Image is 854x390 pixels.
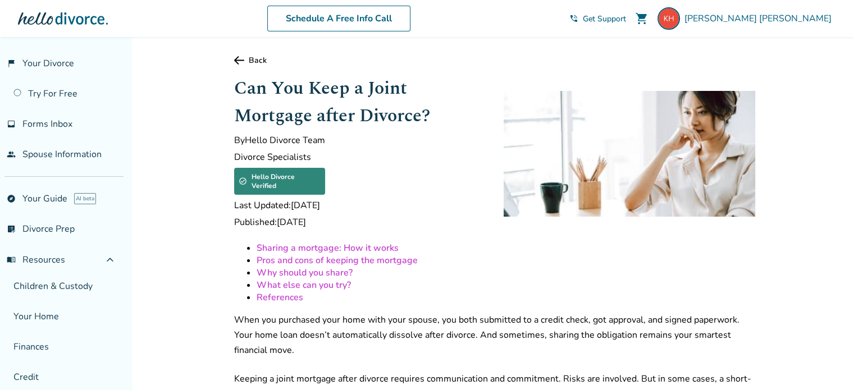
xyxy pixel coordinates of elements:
span: phone_in_talk [569,14,578,23]
span: Forms Inbox [22,118,72,130]
a: Pros and cons of keeping the mortgage [257,254,418,267]
span: inbox [7,120,16,129]
span: Get Support [583,13,626,24]
span: people [7,150,16,159]
span: Last Updated: [DATE] [234,199,486,212]
span: AI beta [74,193,96,204]
h1: Can You Keep a Joint Mortgage after Divorce? [234,75,486,130]
a: Back [234,55,755,66]
span: expand_less [103,253,117,267]
span: Resources [7,254,65,266]
div: Hello Divorce Verified [234,168,325,195]
a: Schedule A Free Info Call [267,6,410,31]
span: explore [7,194,16,203]
a: Sharing a mortgage: How it works [257,242,399,254]
span: [PERSON_NAME] [PERSON_NAME] [684,12,836,25]
img: Young Asian woman sitting at her desk contemplating [504,91,755,217]
span: Published: [DATE] [234,216,486,228]
span: list_alt_check [7,224,16,233]
p: When you purchased your home with your spouse, you both submitted to a credit check, got approval... [234,313,755,358]
img: kjhegland@gmail.com [657,7,680,30]
span: Divorce Specialists [234,151,486,163]
span: menu_book [7,255,16,264]
iframe: Chat Widget [798,336,854,390]
span: shopping_cart [635,12,649,25]
a: What else can you try? [257,279,351,291]
span: flag_2 [7,59,16,68]
a: Why should you share? [257,267,353,279]
a: phone_in_talkGet Support [569,13,626,24]
a: References [257,291,303,304]
span: By Hello Divorce Team [234,134,486,146]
